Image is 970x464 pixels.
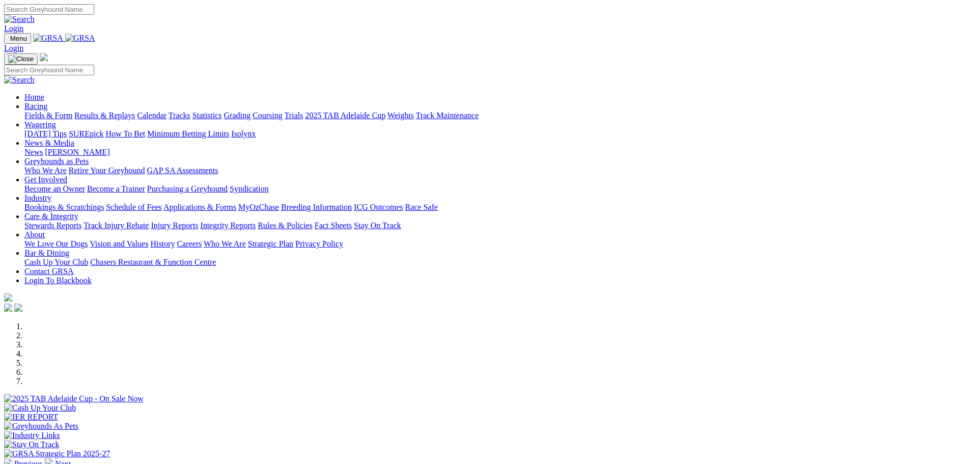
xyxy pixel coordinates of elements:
a: Breeding Information [281,203,352,211]
a: SUREpick [69,129,103,138]
a: Grading [224,111,251,120]
a: Statistics [192,111,222,120]
a: [PERSON_NAME] [45,148,109,156]
img: IER REPORT [4,413,58,422]
div: Racing [24,111,966,120]
a: Wagering [24,120,56,129]
a: Login To Blackbook [24,276,92,285]
img: GRSA [33,34,63,43]
a: Chasers Restaurant & Function Centre [90,258,216,266]
a: We Love Our Dogs [24,239,88,248]
img: GRSA Strategic Plan 2025-27 [4,449,110,458]
a: Bookings & Scratchings [24,203,104,211]
a: Become an Owner [24,184,85,193]
div: Industry [24,203,966,212]
a: Industry [24,194,51,202]
img: Search [4,75,35,85]
div: News & Media [24,148,966,157]
div: Bar & Dining [24,258,966,267]
a: Become a Trainer [87,184,145,193]
a: Syndication [230,184,268,193]
img: GRSA [65,34,95,43]
a: Results & Replays [74,111,135,120]
a: 2025 TAB Adelaide Cup [305,111,385,120]
a: Coursing [253,111,283,120]
a: Schedule of Fees [106,203,161,211]
a: Race Safe [405,203,437,211]
a: Home [24,93,44,101]
a: News [24,148,43,156]
a: Retire Your Greyhound [69,166,145,175]
div: Care & Integrity [24,221,966,230]
a: Racing [24,102,47,111]
img: logo-grsa-white.png [4,293,12,302]
img: Search [4,15,35,24]
a: Privacy Policy [295,239,343,248]
a: History [150,239,175,248]
a: Tracks [169,111,190,120]
a: Cash Up Your Club [24,258,88,266]
a: Purchasing a Greyhound [147,184,228,193]
a: [DATE] Tips [24,129,67,138]
img: facebook.svg [4,304,12,312]
a: Contact GRSA [24,267,73,276]
a: How To Bet [106,129,146,138]
a: News & Media [24,139,74,147]
a: ICG Outcomes [354,203,403,211]
img: twitter.svg [14,304,22,312]
span: Menu [10,35,27,42]
input: Search [4,65,94,75]
a: MyOzChase [238,203,279,211]
a: GAP SA Assessments [147,166,218,175]
a: Minimum Betting Limits [147,129,229,138]
a: Weights [387,111,414,120]
a: Bar & Dining [24,249,69,257]
img: Close [8,55,34,63]
a: About [24,230,45,239]
img: Industry Links [4,431,60,440]
a: Isolynx [231,129,256,138]
a: Calendar [137,111,167,120]
a: Stay On Track [354,221,401,230]
a: Who We Are [24,166,67,175]
a: Greyhounds as Pets [24,157,89,166]
a: Login [4,44,23,52]
a: Care & Integrity [24,212,78,221]
a: Injury Reports [151,221,198,230]
a: Integrity Reports [200,221,256,230]
a: Track Maintenance [416,111,479,120]
img: logo-grsa-white.png [40,53,48,61]
a: Strategic Plan [248,239,293,248]
img: Cash Up Your Club [4,403,76,413]
img: Greyhounds As Pets [4,422,78,431]
img: 2025 TAB Adelaide Cup - On Sale Now [4,394,144,403]
a: Careers [177,239,202,248]
a: Fields & Form [24,111,72,120]
button: Toggle navigation [4,33,31,44]
div: Greyhounds as Pets [24,166,966,175]
div: About [24,239,966,249]
div: Wagering [24,129,966,139]
a: Who We Are [204,239,246,248]
a: Rules & Policies [258,221,313,230]
a: Login [4,24,23,33]
a: Track Injury Rebate [84,221,149,230]
a: Fact Sheets [315,221,352,230]
a: Get Involved [24,175,67,184]
a: Trials [284,111,303,120]
div: Get Involved [24,184,966,194]
a: Applications & Forms [163,203,236,211]
input: Search [4,4,94,15]
button: Toggle navigation [4,53,38,65]
a: Stewards Reports [24,221,81,230]
img: Stay On Track [4,440,59,449]
a: Vision and Values [90,239,148,248]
